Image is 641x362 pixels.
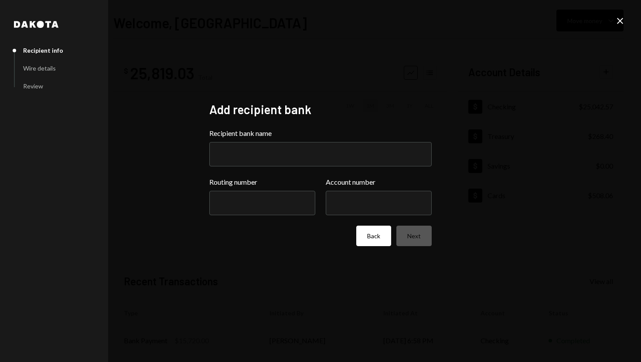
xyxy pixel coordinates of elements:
div: Recipient info [23,47,63,54]
label: Recipient bank name [209,128,432,139]
div: Review [23,82,43,90]
label: Account number [326,177,432,187]
button: Back [356,226,391,246]
label: Routing number [209,177,315,187]
h2: Add recipient bank [209,101,432,118]
div: Wire details [23,64,56,72]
